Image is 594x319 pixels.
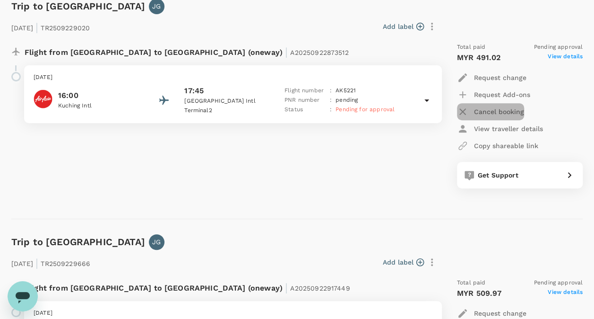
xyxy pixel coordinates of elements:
[457,120,543,137] button: View traveller details
[478,171,518,179] span: Get Support
[336,86,356,96] p: AK 5221
[34,89,52,108] img: AirAsia
[184,85,204,97] p: 17:45
[330,96,332,105] p: :
[290,49,348,56] span: A20250922873512
[534,278,583,288] span: Pending approval
[330,86,332,96] p: :
[35,21,38,34] span: |
[184,97,269,106] p: [GEOGRAPHIC_DATA] Intl
[457,103,524,120] button: Cancel booking
[35,257,38,270] span: |
[336,96,358,105] p: pending
[25,278,350,295] p: Flight from [GEOGRAPHIC_DATA] to [GEOGRAPHIC_DATA] (oneway)
[284,96,326,105] p: PNR number
[152,1,161,11] p: JG
[383,257,424,267] button: Add label
[34,73,432,82] p: [DATE]
[474,124,543,133] p: View traveller details
[457,288,502,299] p: MYR 509.97
[34,309,432,318] p: [DATE]
[11,18,90,35] p: [DATE] TR2509229020
[330,105,332,115] p: :
[25,43,349,60] p: Flight from [GEOGRAPHIC_DATA] to [GEOGRAPHIC_DATA] (oneway)
[474,141,538,151] p: Copy shareable link
[548,288,583,299] span: View details
[548,52,583,63] span: View details
[457,278,486,288] span: Total paid
[474,73,526,82] p: Request change
[336,106,395,113] span: Pending for approval
[474,309,526,318] p: Request change
[11,254,90,271] p: [DATE] TR2509229666
[457,43,486,52] span: Total paid
[457,137,538,154] button: Copy shareable link
[58,101,143,111] p: Kuching Intl
[383,22,424,31] button: Add label
[11,234,145,249] h6: Trip to [GEOGRAPHIC_DATA]
[534,43,583,52] span: Pending approval
[8,281,38,311] iframe: Button to launch messaging window
[474,90,530,99] p: Request Add-ons
[284,86,326,96] p: Flight number
[58,90,143,101] p: 16:00
[457,69,526,86] button: Request change
[474,107,524,116] p: Cancel booking
[285,281,288,294] span: |
[457,86,530,103] button: Request Add-ons
[284,105,326,115] p: Status
[285,45,288,59] span: |
[184,106,269,115] p: Terminal 2
[290,284,350,292] span: A20250922917449
[152,237,161,247] p: JG
[457,52,501,63] p: MYR 491.02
